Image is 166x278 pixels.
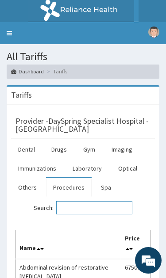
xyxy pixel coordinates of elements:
a: Immunizations [11,159,63,178]
input: Search: [56,201,132,214]
a: Imaging [104,140,139,159]
th: Name [16,230,121,259]
a: Dashboard [11,68,44,75]
a: Procedures [46,178,92,197]
li: Tariffs [45,68,67,75]
a: Spa [94,178,118,197]
a: Gym [76,140,102,159]
textarea: Type your message and hit 'Enter' [4,226,162,257]
img: User Image [148,27,159,38]
a: Others [11,178,44,197]
label: Search: [34,201,132,214]
h3: Tariffs [11,91,32,99]
img: d_794563401_company_1708531726252_794563401 [16,44,36,66]
h1: All Tariffs [7,51,159,62]
th: Price [121,230,151,259]
a: Drugs [44,140,74,159]
h3: Provider - DaySpring Specialist Hospital - [GEOGRAPHIC_DATA] [15,117,151,133]
a: Laboratory [66,159,109,178]
a: Dental [11,140,42,159]
span: We're online! [48,104,119,193]
div: Minimize live chat window [138,4,159,26]
div: Chat with us now [46,50,144,61]
a: Optical [111,159,144,178]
